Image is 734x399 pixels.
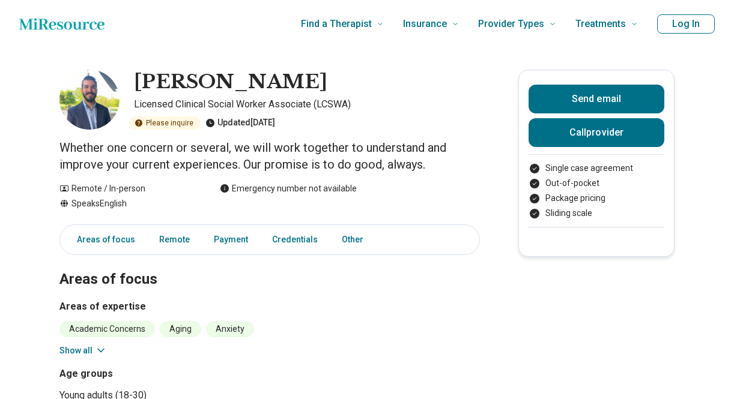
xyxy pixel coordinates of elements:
a: Remote [152,227,197,252]
a: Areas of focus [62,227,142,252]
a: Payment [207,227,255,252]
li: Anxiety [206,321,254,337]
li: Sliding scale [529,207,664,220]
button: Log In [657,14,715,34]
span: Treatments [575,16,626,32]
span: Provider Types [478,16,544,32]
ul: Payment options [529,162,664,220]
li: Single case agreement [529,162,664,175]
button: Send email [529,85,664,113]
div: Speaks English [59,197,196,210]
li: Academic Concerns [59,321,155,337]
span: Insurance [403,16,447,32]
li: Out-of-pocket [529,177,664,190]
div: Remote / In-person [59,182,196,195]
li: Aging [160,321,201,337]
li: Package pricing [529,192,664,205]
div: Emergency number not available [220,182,357,195]
button: Show all [59,344,107,357]
p: Licensed Clinical Social Worker Associate (LCSWA) [134,97,480,112]
div: Updated [DATE] [205,116,275,130]
p: Whether one concern or several, we will work together to understand and improve your current expe... [59,139,480,173]
a: Other [335,227,378,252]
div: Please inquire [129,116,201,130]
a: Home page [19,12,105,36]
span: Find a Therapist [301,16,372,32]
h2: Areas of focus [59,241,480,290]
img: Sultan Hassan, Licensed Clinical Social Worker Associate (LCSWA) [59,70,120,130]
h3: Age groups [59,367,265,381]
h1: [PERSON_NAME] [134,70,327,95]
h3: Areas of expertise [59,299,480,314]
a: Credentials [265,227,325,252]
button: Callprovider [529,118,664,147]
